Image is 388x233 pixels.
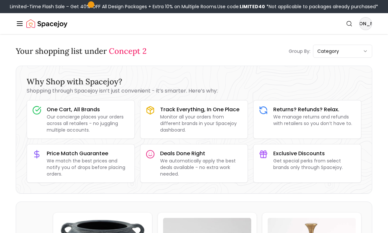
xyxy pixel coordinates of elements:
p: Group By: [289,48,310,54]
p: Monitor all your orders from different brands in your Spacejoy dashboard. [160,114,243,133]
h3: Your shopping list under [16,46,147,56]
span: *Not applicable to packages already purchased* [265,3,378,10]
span: [PERSON_NAME] [360,18,372,30]
img: Spacejoy Logo [26,17,67,30]
p: Get special perks from select brands only through Spacejoy. [273,158,356,171]
button: [PERSON_NAME] [359,17,372,30]
p: We match the best prices and notify you of drops before placing orders. [47,158,129,177]
p: We automatically apply the best deals available - no extra work needed. [160,158,243,177]
h3: Price Match Guarantee [47,150,129,158]
h3: Deals Done Right [160,150,243,158]
p: Shopping through Spacejoy isn’t just convenient - it’s smarter. Here’s why: [27,87,361,95]
h3: Exclusive Discounts [273,150,356,158]
b: LIMITED40 [240,3,265,10]
p: We manage returns and refunds with retailers so you don’t have to. [273,114,356,127]
p: Our concierge places your orders across all retailers - no juggling multiple accounts. [47,114,129,133]
h3: Why Shop with Spacejoy? [27,76,361,87]
span: Use code: [217,3,265,10]
h3: Returns? Refunds? Relax. [273,106,356,114]
span: Concept 2 [109,46,147,56]
h3: One Cart, All Brands [47,106,129,114]
a: Spacejoy [26,17,67,30]
div: Limited-Time Flash Sale – Get 40% OFF All Design Packages + Extra 10% on Multiple Rooms. [10,3,378,10]
h3: Track Everything, In One Place [160,106,243,114]
nav: Global [16,13,372,34]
